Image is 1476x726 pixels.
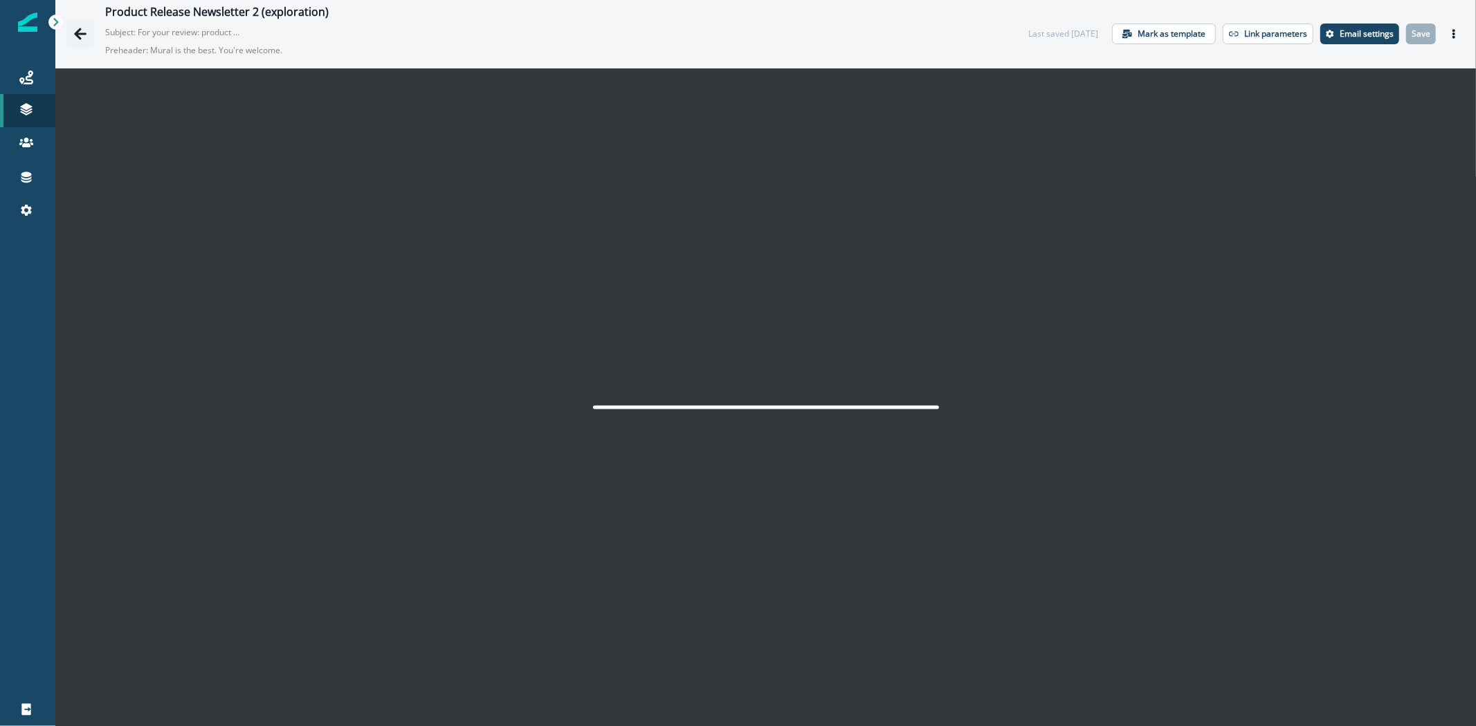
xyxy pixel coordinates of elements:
[1340,29,1394,39] p: Email settings
[1244,29,1307,39] p: Link parameters
[1138,29,1205,39] p: Mark as template
[105,21,244,39] p: Subject: For your review: product updated template
[1112,24,1216,44] button: Mark as template
[1412,29,1430,39] p: Save
[1406,24,1436,44] button: Save
[1028,28,1098,40] div: Last saved [DATE]
[105,39,451,62] p: Preheader: Mural is the best. You're welcome.
[66,20,94,48] button: Go back
[18,12,37,32] img: Inflection
[105,6,329,21] div: Product Release Newsletter 2 (exploration)
[1223,24,1313,44] button: Link parameters
[1443,24,1465,44] button: Actions
[1320,24,1399,44] button: Settings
